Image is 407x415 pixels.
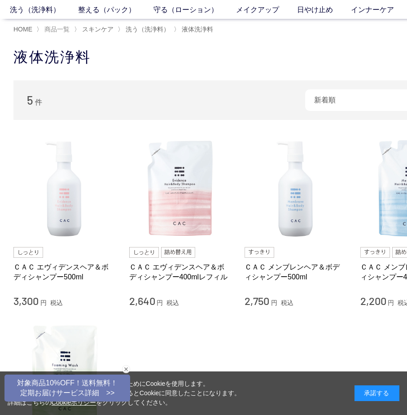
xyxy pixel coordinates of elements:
span: 円 [388,299,394,306]
img: すっきり [360,247,390,258]
li: 〉 [118,25,172,34]
img: 詰め替え用 [161,247,196,258]
a: メイクアップ [236,4,297,15]
img: しっとり [13,247,43,258]
span: 円 [40,299,47,306]
a: 洗う（洗浄料） [124,26,170,33]
a: ＣＡＣ エヴィデンスヘア＆ボディシャンプー400mlレフィル [129,262,232,282]
li: 〉 [74,25,116,34]
span: 税込 [281,299,293,306]
a: 守る（ローション） [153,4,236,15]
span: 円 [271,299,277,306]
a: 商品一覧 [43,26,70,33]
span: 円 [157,299,163,306]
img: ＣＡＣ エヴィデンスヘア＆ボディシャンプー400mlレフィル [129,138,232,240]
span: 件 [35,98,42,106]
div: 承諾する [354,385,399,401]
span: 商品一覧 [44,26,70,33]
span: 洗う（洗浄料） [126,26,170,33]
span: 税込 [166,299,179,306]
span: 2,750 [245,294,269,307]
span: スキンケア [82,26,114,33]
span: 2,640 [129,294,155,307]
a: スキンケア [80,26,114,33]
span: 液体洗浄料 [182,26,213,33]
a: 液体洗浄料 [180,26,213,33]
a: ＣＡＣ メンブレンヘア＆ボディシャンプー500ml [245,262,347,282]
span: 5 [27,93,33,107]
a: ＣＡＣ エヴィデンスヘア＆ボディシャンプー500ml [13,262,116,282]
img: しっとり [129,247,159,258]
img: すっきり [245,247,274,258]
span: 2,200 [360,294,386,307]
a: 洗う（洗浄料） [10,4,78,15]
span: 3,300 [13,294,39,307]
span: 税込 [50,299,63,306]
img: ＣＡＣ メンブレンヘア＆ボディシャンプー500ml [245,138,347,240]
a: 整える（パック） [78,4,153,15]
li: 〉 [36,25,72,34]
li: 〉 [174,25,215,34]
a: 日やけ止め [297,4,351,15]
img: ＣＡＣ エヴィデンスヘア＆ボディシャンプー500ml [13,138,116,240]
a: HOME [13,26,32,33]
